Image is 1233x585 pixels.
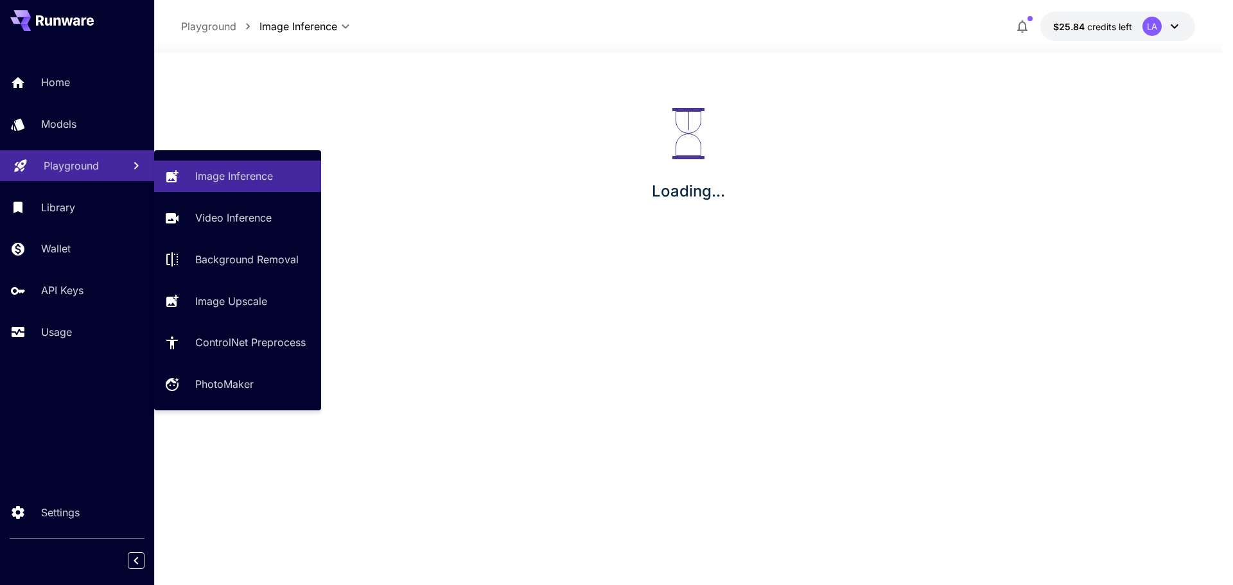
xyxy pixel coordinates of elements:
[1053,20,1132,33] div: $25.83634
[1040,12,1195,41] button: $25.83634
[195,335,306,350] p: ControlNet Preprocess
[181,19,236,34] p: Playground
[41,505,80,520] p: Settings
[195,252,299,267] p: Background Removal
[154,244,321,275] a: Background Removal
[41,200,75,215] p: Library
[41,283,83,298] p: API Keys
[154,285,321,317] a: Image Upscale
[181,19,259,34] nav: breadcrumb
[41,324,72,340] p: Usage
[41,74,70,90] p: Home
[128,552,144,569] button: Collapse sidebar
[652,180,725,203] p: Loading...
[154,369,321,400] a: PhotoMaker
[259,19,337,34] span: Image Inference
[1087,21,1132,32] span: credits left
[195,293,267,309] p: Image Upscale
[154,161,321,192] a: Image Inference
[41,241,71,256] p: Wallet
[1142,17,1162,36] div: LA
[44,158,99,173] p: Playground
[137,549,154,572] div: Collapse sidebar
[154,202,321,234] a: Video Inference
[195,210,272,225] p: Video Inference
[154,327,321,358] a: ControlNet Preprocess
[195,376,254,392] p: PhotoMaker
[195,168,273,184] p: Image Inference
[41,116,76,132] p: Models
[1053,21,1087,32] span: $25.84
